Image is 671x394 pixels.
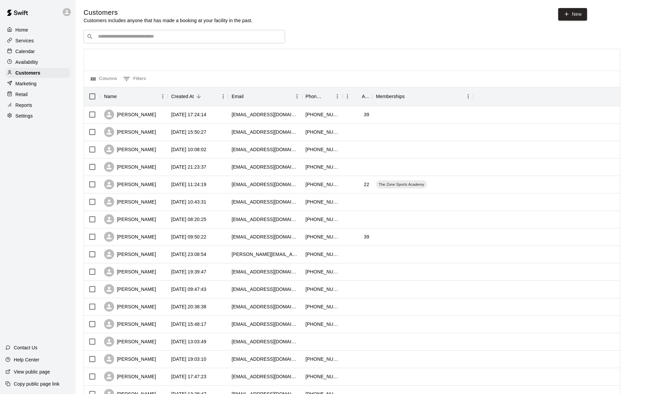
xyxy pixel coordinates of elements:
[89,74,119,84] button: Select columns
[305,129,339,135] div: +18436856432
[305,87,323,106] div: Phone Number
[232,356,299,362] div: brettlink2000@gmail.com
[171,216,206,223] div: 2025-07-29 08:20:25
[171,87,194,106] div: Created At
[302,87,342,106] div: Phone Number
[405,92,414,101] button: Sort
[305,251,339,258] div: +18436557918
[104,214,156,224] div: [PERSON_NAME]
[5,100,70,110] a: Reports
[232,268,299,275] div: gmurdock12@gmail.com
[558,8,587,20] a: New
[5,36,70,46] a: Services
[232,286,299,293] div: agshaw16@gmail.com
[232,338,299,345] div: robbieparker@att.net
[171,286,206,293] div: 2025-07-17 09:47:43
[15,102,32,108] p: Reports
[171,111,206,118] div: 2025-08-13 17:24:14
[171,181,206,188] div: 2025-08-02 11:24:19
[376,182,427,187] span: The Zone Sports Academy
[15,80,37,87] p: Marketing
[171,199,206,205] div: 2025-08-02 10:43:31
[104,87,117,106] div: Name
[5,111,70,121] a: Settings
[117,92,126,101] button: Sort
[305,199,339,205] div: +18434559839
[104,371,156,382] div: [PERSON_NAME]
[376,87,405,106] div: Memberships
[305,181,339,188] div: +13018737480
[171,268,206,275] div: 2025-07-21 19:39:47
[232,251,299,258] div: shane_bowen@yahoo.com
[323,92,332,101] button: Sort
[84,17,253,24] p: Customers includes anyone that has made a booking at your facility in the past.
[232,181,299,188] div: cookzane682@gmail.com
[104,179,156,189] div: [PERSON_NAME]
[244,92,253,101] button: Sort
[305,303,339,310] div: +18433401063
[104,319,156,329] div: [PERSON_NAME]
[463,91,473,101] button: Menu
[171,338,206,345] div: 2025-07-09 13:03:49
[232,303,299,310] div: weswilliams585@gmail.com
[15,70,40,76] p: Customers
[232,111,299,118] div: samuelcasey14@gmail.com
[362,87,369,106] div: Age
[305,286,339,293] div: +18436164495
[122,74,148,84] button: Show filters
[14,356,39,363] p: Help Center
[364,111,369,118] div: 39
[104,144,156,155] div: [PERSON_NAME]
[104,302,156,312] div: [PERSON_NAME]
[104,284,156,294] div: [PERSON_NAME]
[364,181,369,188] div: 22
[104,232,156,242] div: [PERSON_NAME]
[232,164,299,170] div: bevinharmon@gmail.com
[228,87,302,106] div: Email
[5,89,70,99] a: Retail
[232,199,299,205] div: jlmorgan80@gmail.com
[104,197,156,207] div: [PERSON_NAME]
[232,321,299,327] div: joegolf1@yahoo.com
[5,79,70,89] a: Marketing
[84,30,285,43] div: Search customers by name or email
[232,233,299,240] div: sccasey1428@gmail.com
[305,146,339,153] div: +13043774747
[15,37,34,44] p: Services
[5,68,70,78] a: Customers
[171,321,206,327] div: 2025-07-10 15:48:17
[194,92,203,101] button: Sort
[305,164,339,170] div: +18434250138
[232,373,299,380] div: cniproimaging@gmail.com
[15,27,28,33] p: Home
[232,129,299,135] div: charliegreene843@gmail.com
[104,162,156,172] div: [PERSON_NAME]
[171,373,206,380] div: 2025-07-07 17:47:23
[352,92,362,101] button: Sort
[5,25,70,35] a: Home
[171,356,206,362] div: 2025-07-08 19:03:10
[15,91,28,98] p: Retail
[5,46,70,56] a: Calendar
[104,249,156,259] div: [PERSON_NAME]
[171,251,206,258] div: 2025-07-21 23:08:54
[232,216,299,223] div: jrseale82@yahoo.com
[158,91,168,101] button: Menu
[171,164,206,170] div: 2025-08-03 21:23:37
[292,91,302,101] button: Menu
[305,268,339,275] div: +12039943772
[5,57,70,67] a: Availability
[305,356,339,362] div: +18437185047
[218,91,228,101] button: Menu
[168,87,228,106] div: Created At
[14,344,38,351] p: Contact Us
[232,87,244,106] div: Email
